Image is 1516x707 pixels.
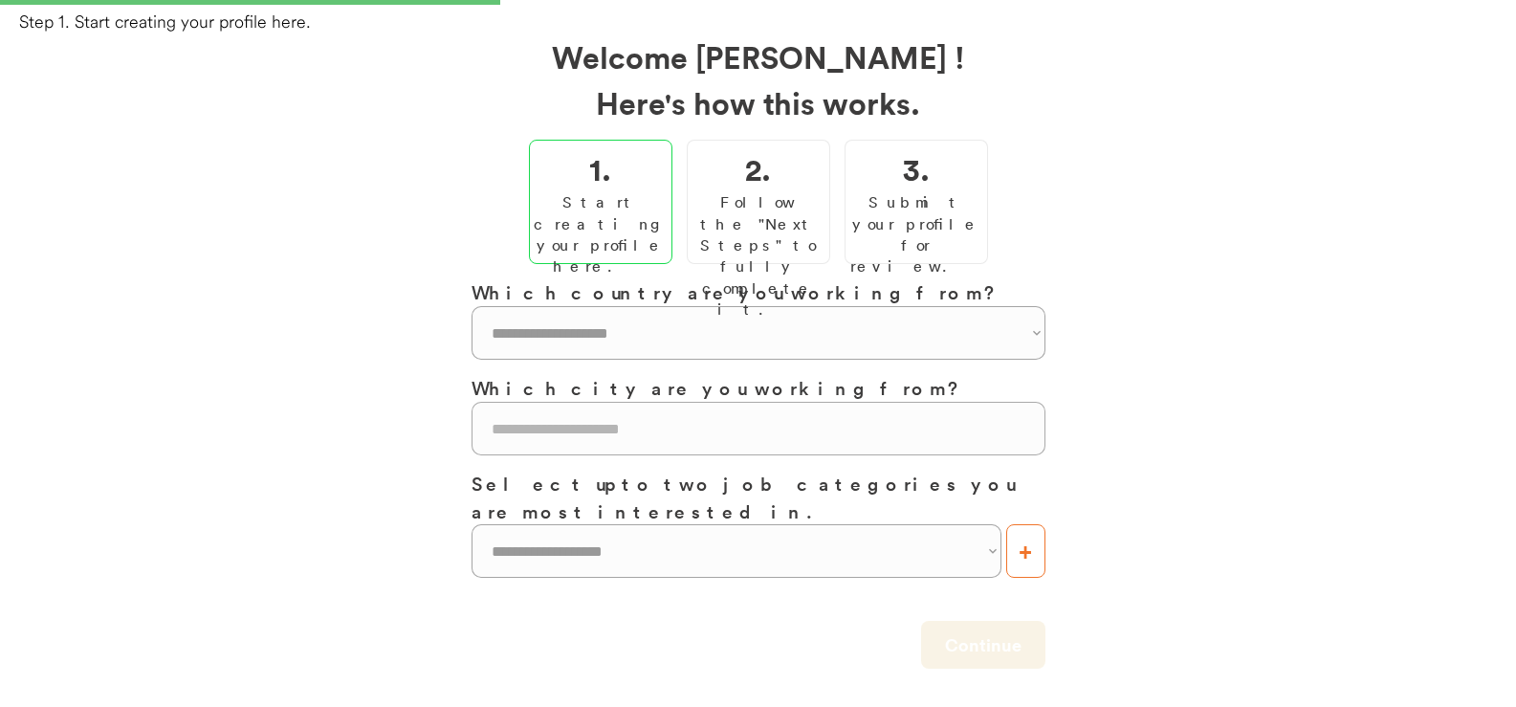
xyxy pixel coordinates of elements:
h2: Welcome [PERSON_NAME] ! Here's how this works. [472,33,1045,125]
h3: Which country are you working from? [472,278,1045,306]
div: Submit your profile for review. [850,191,982,277]
div: Follow the "Next Steps" to fully complete it. [692,191,824,320]
h3: Which city are you working from? [472,374,1045,402]
button: Continue [921,621,1045,669]
h2: 1. [589,145,611,191]
div: Step 1. Start creating your profile here. [19,10,1516,33]
div: Start creating your profile here. [534,191,668,277]
h2: 3. [903,145,930,191]
h2: 2. [745,145,771,191]
h3: Select up to two job categories you are most interested in. [472,470,1045,524]
button: + [1006,524,1045,578]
